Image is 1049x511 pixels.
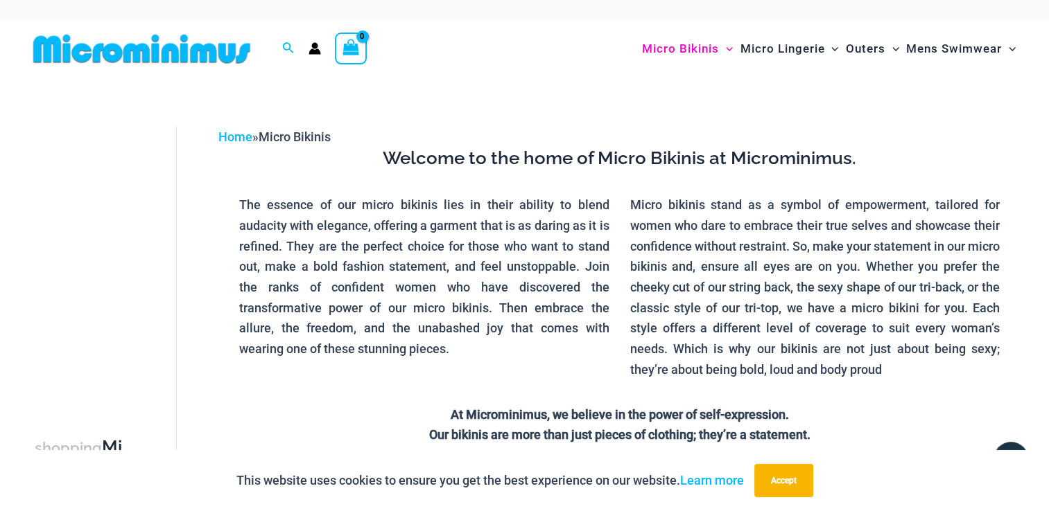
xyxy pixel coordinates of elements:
img: MM SHOP LOGO FLAT [28,33,256,64]
strong: Our bikinis are more than just pieces of clothing; they’re a statement. [428,427,810,442]
p: This website uses cookies to ensure you get the best experience on our website. [236,470,744,491]
button: Accept [754,464,813,497]
p: The essence of our micro bikinis lies in their ability to blend audacity with elegance, offering ... [239,195,609,359]
a: Search icon link [282,40,295,57]
span: Menu Toggle [1002,31,1016,66]
span: shopping [35,439,102,456]
span: Mens Swimwear [906,31,1002,66]
a: Micro BikinisMenu ToggleMenu Toggle [639,28,736,70]
span: Micro Bikinis [259,129,331,144]
a: Micro LingerieMenu ToggleMenu Toggle [736,28,842,70]
span: Micro Lingerie [740,31,824,66]
h3: Micro Bikinis [35,436,128,483]
a: Home [218,129,252,144]
span: Micro Bikinis [642,31,719,66]
a: View Shopping Cart, empty [335,33,367,64]
iframe: TrustedSite Certified [35,116,159,393]
span: Menu Toggle [885,31,899,66]
a: Account icon link [309,42,321,55]
a: OutersMenu ToggleMenu Toggle [842,28,903,70]
a: Learn more [680,473,744,487]
span: Menu Toggle [824,31,838,66]
span: » [218,129,331,144]
a: Mens SwimwearMenu ToggleMenu Toggle [903,28,1019,70]
span: Outers [846,31,885,66]
h3: Welcome to the home of Micro Bikinis at Microminimus. [229,147,1010,170]
strong: At Microminimus, we believe in the power of self-expression. [450,407,788,422]
nav: Site Navigation [636,26,1021,72]
p: Micro bikinis stand as a symbol of empowerment, tailored for women who dare to embrace their true... [630,195,1000,379]
span: Menu Toggle [719,31,733,66]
